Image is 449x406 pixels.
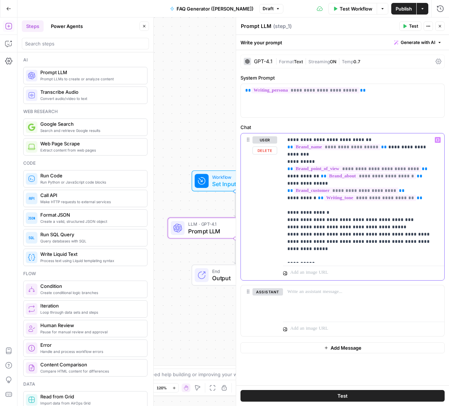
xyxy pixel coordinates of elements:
[240,342,445,353] button: Add Message
[40,218,141,224] span: Create a valid, structured JSON object
[279,59,294,64] span: Format
[40,368,141,374] span: Compare HTML content for differences
[396,5,412,12] span: Publish
[212,274,271,282] span: Output
[212,268,271,275] span: End
[241,285,277,336] div: assistant
[308,59,330,64] span: Streaming
[342,59,353,64] span: Temp
[40,302,141,309] span: Iteration
[212,180,255,188] span: Set Inputs
[353,59,360,64] span: 0.7
[168,265,303,286] div: EndOutput
[337,392,348,399] span: Test
[241,23,271,30] textarea: Prompt LLM
[391,3,416,15] button: Publish
[28,364,35,371] img: vrinnnclop0vshvmafd7ip1g7ohf
[40,282,141,290] span: Condition
[294,59,303,64] span: Text
[254,59,272,64] div: GPT-4.1
[23,381,147,387] div: Data
[25,40,146,47] input: Search steps
[40,290,141,296] span: Create conditional logic branches
[40,309,141,315] span: Loop through data sets and steps
[40,96,141,101] span: Convert audio/video to text
[40,199,141,205] span: Make HTTP requests to external services
[40,329,141,335] span: Pause for manual review and approval
[252,288,283,296] button: assistant
[40,69,141,76] span: Prompt LLM
[40,76,141,82] span: Prompt LLMs to create or analyze content
[23,160,147,166] div: Code
[40,128,141,133] span: Search and retrieve Google results
[23,57,147,63] div: Ai
[40,211,141,218] span: Format JSON
[40,147,141,153] span: Extract content from web pages
[240,74,445,81] label: System Prompt
[40,179,141,185] span: Run Python or JavaScript code blocks
[303,57,308,65] span: |
[46,20,87,32] button: Power Agents
[212,173,255,180] span: Workflow
[340,5,372,12] span: Test Workflow
[40,393,141,400] span: Read from Grid
[409,23,418,29] span: Test
[40,322,141,329] span: Human Review
[40,238,141,244] span: Query databases with SQL
[241,133,277,280] div: userDelete
[40,172,141,179] span: Run Code
[40,231,141,238] span: Run SQL Query
[188,221,280,228] span: LLM · GPT-4.1
[40,192,141,199] span: Call API
[336,57,342,65] span: |
[168,170,303,192] div: WorkflowSet InputsInputs
[40,258,141,264] span: Process text using Liquid templating syntax
[331,344,361,351] span: Add Message
[40,349,141,354] span: Handle and process workflow errors
[40,361,141,368] span: Content Comparison
[23,270,147,277] div: Flow
[22,20,44,32] button: Steps
[236,35,449,50] div: Write your prompt
[168,218,303,239] div: LLM · GPT-4.1Prompt LLMStep 1
[273,23,292,30] span: ( step_1 )
[188,227,280,236] span: Prompt LLM
[177,5,254,12] span: FAQ Generator ([PERSON_NAME])
[391,38,445,47] button: Generate with AI
[399,21,421,31] button: Test
[330,59,336,64] span: ON
[157,385,167,391] span: 120%
[328,3,377,15] button: Test Workflow
[240,390,445,402] button: Test
[263,5,274,12] span: Draft
[275,57,279,65] span: |
[401,39,435,46] span: Generate with AI
[23,108,147,115] div: Web research
[252,146,277,154] button: Delete
[252,136,277,144] button: user
[40,341,141,349] span: Error
[40,140,141,147] span: Web Page Scrape
[259,4,283,13] button: Draft
[40,400,141,406] span: Import data from AirOps Grid
[40,250,141,258] span: Write Liquid Text
[40,88,141,96] span: Transcribe Audio
[40,120,141,128] span: Google Search
[166,3,258,15] button: FAQ Generator ([PERSON_NAME])
[240,124,445,131] label: Chat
